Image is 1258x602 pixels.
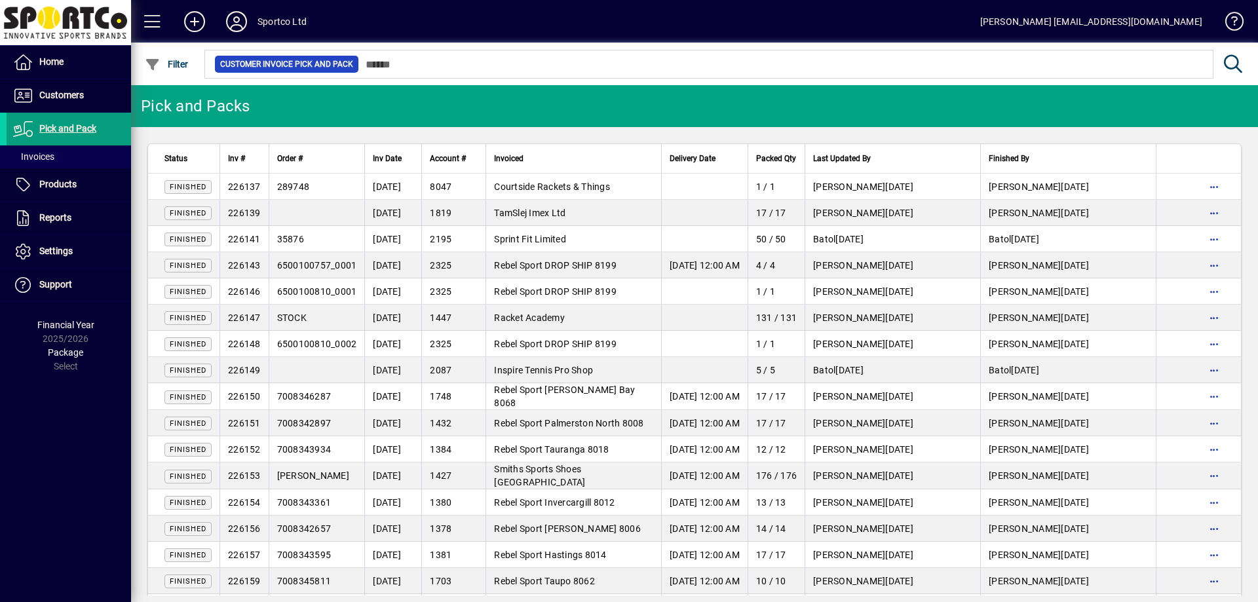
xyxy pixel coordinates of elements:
[37,320,94,330] span: Financial Year
[145,59,189,69] span: Filter
[748,226,805,252] td: 50 / 50
[228,181,261,192] span: 226137
[661,252,748,278] td: [DATE] 12:00 AM
[170,314,206,322] span: Finished
[748,200,805,226] td: 17 / 17
[277,444,332,455] span: 7008343934
[277,576,332,586] span: 7008345811
[277,339,357,349] span: 6500100810_0002
[228,470,261,481] span: 226153
[228,286,261,297] span: 226146
[980,252,1156,278] td: [DATE]
[277,550,332,560] span: 7008343595
[1204,413,1225,434] button: More options
[748,357,805,383] td: 5 / 5
[277,234,304,244] span: 35876
[494,497,615,508] span: Rebel Sport Invercargill 8012
[257,11,307,32] div: Sportco Ltd
[364,436,421,462] td: [DATE]
[813,418,885,428] span: [PERSON_NAME]
[813,391,885,402] span: [PERSON_NAME]
[661,542,748,568] td: [DATE] 12:00 AM
[430,151,478,166] div: Account #
[1204,571,1225,592] button: More options
[170,183,206,191] span: Finished
[228,339,261,349] span: 226148
[989,286,1061,297] span: [PERSON_NAME]
[989,181,1061,192] span: [PERSON_NAME]
[748,383,805,410] td: 17 / 17
[989,208,1061,218] span: [PERSON_NAME]
[989,523,1061,534] span: [PERSON_NAME]
[494,151,524,166] span: Invoiced
[228,208,261,218] span: 226139
[228,260,261,271] span: 226143
[494,208,565,218] span: TamSlej Imex Ltd
[430,365,451,375] span: 2087
[813,339,885,349] span: [PERSON_NAME]
[494,550,606,560] span: Rebel Sport Hastings 8014
[170,419,206,428] span: Finished
[980,357,1156,383] td: [DATE]
[170,445,206,454] span: Finished
[980,436,1156,462] td: [DATE]
[748,568,805,594] td: 10 / 10
[364,226,421,252] td: [DATE]
[989,151,1029,166] span: Finished By
[141,96,250,117] div: Pick and Packs
[805,252,980,278] td: [DATE]
[228,151,261,166] div: Inv #
[39,90,84,100] span: Customers
[228,365,261,375] span: 226149
[670,151,740,166] div: Delivery Date
[228,418,261,428] span: 226151
[980,11,1202,32] div: [PERSON_NAME] [EMAIL_ADDRESS][DOMAIN_NAME]
[748,410,805,436] td: 17 / 17
[170,499,206,507] span: Finished
[494,576,595,586] span: Rebel Sport Taupo 8062
[39,279,72,290] span: Support
[1204,386,1225,407] button: More options
[364,383,421,410] td: [DATE]
[1204,307,1225,328] button: More options
[813,234,835,244] span: Batol
[430,312,451,323] span: 1447
[813,444,885,455] span: [PERSON_NAME]
[170,235,206,244] span: Finished
[813,497,885,508] span: [PERSON_NAME]
[170,577,206,586] span: Finished
[170,261,206,270] span: Finished
[1215,3,1242,45] a: Knowledge Base
[430,234,451,244] span: 2195
[228,391,261,402] span: 226150
[430,497,451,508] span: 1380
[430,418,451,428] span: 1432
[813,286,885,297] span: [PERSON_NAME]
[494,312,565,323] span: Racket Academy
[277,391,332,402] span: 7008346287
[228,550,261,560] span: 226157
[373,151,402,166] span: Inv Date
[228,576,261,586] span: 226159
[805,305,980,331] td: [DATE]
[170,472,206,481] span: Finished
[216,10,257,33] button: Profile
[980,542,1156,568] td: [DATE]
[494,339,617,349] span: Rebel Sport DROP SHIP 8199
[364,200,421,226] td: [DATE]
[980,568,1156,594] td: [DATE]
[813,260,885,271] span: [PERSON_NAME]
[1204,492,1225,513] button: More options
[661,568,748,594] td: [DATE] 12:00 AM
[494,418,643,428] span: Rebel Sport Palmerston North 8008
[989,391,1061,402] span: [PERSON_NAME]
[494,444,609,455] span: Rebel Sport Tauranga 8018
[170,340,206,348] span: Finished
[805,331,980,357] td: [DATE]
[277,418,332,428] span: 7008342897
[989,260,1061,271] span: [PERSON_NAME]
[430,391,451,402] span: 1748
[805,357,980,383] td: [DATE]
[670,151,715,166] span: Delivery Date
[748,462,805,489] td: 176 / 176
